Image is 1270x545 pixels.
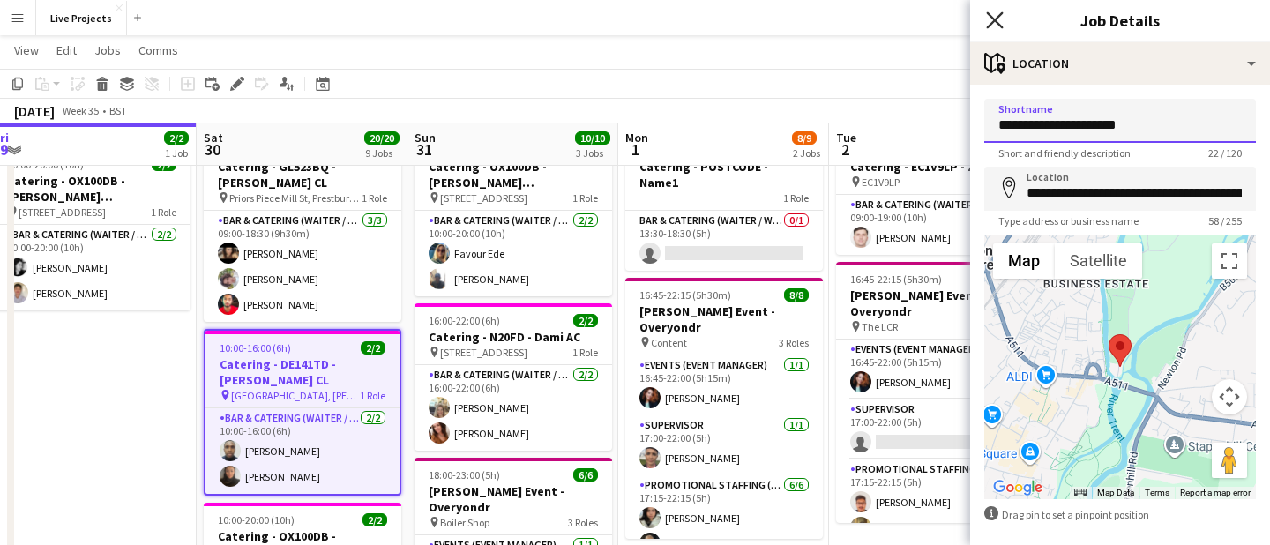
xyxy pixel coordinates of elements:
[109,104,127,117] div: BST
[836,159,1034,175] h3: Catering - EC1V9LP - Zeena
[993,243,1055,279] button: Show street map
[204,329,401,496] app-job-card: 10:00-16:00 (6h)2/2Catering - DE141TD - [PERSON_NAME] CL [GEOGRAPHIC_DATA], [PERSON_NAME][GEOGRAP...
[204,133,401,322] app-job-card: 09:00-18:30 (9h30m)3/3Catering - GL523BQ - [PERSON_NAME] CL Priors Piece Mill St, Prestbury [GEOG...
[572,346,598,359] span: 1 Role
[205,408,400,494] app-card-role: Bar & Catering (Waiter / waitress)2/210:00-16:00 (6h)[PERSON_NAME][PERSON_NAME]
[58,104,102,117] span: Week 35
[429,314,500,327] span: 16:00-22:00 (6h)
[360,389,385,402] span: 1 Role
[364,131,400,145] span: 20/20
[415,211,612,296] app-card-role: Bar & Catering (Waiter / waitress)2/210:00-20:00 (10h)Favour Ede[PERSON_NAME]
[205,356,400,388] h3: Catering - DE141TD - [PERSON_NAME] CL
[984,506,1256,523] div: Drag pin to set a pinpoint position
[164,131,189,145] span: 2/2
[14,42,39,58] span: View
[440,516,489,529] span: Boiler Shop
[204,159,401,190] h3: Catering - GL523BQ - [PERSON_NAME] CL
[576,146,609,160] div: 3 Jobs
[7,39,46,62] a: View
[365,146,399,160] div: 9 Jobs
[415,159,612,190] h3: Catering - OX100DB - [PERSON_NAME] [PERSON_NAME]
[989,476,1047,499] img: Google
[572,191,598,205] span: 1 Role
[836,340,1034,399] app-card-role: Events (Event Manager)1/116:45-22:00 (5h15m)[PERSON_NAME]
[138,42,178,58] span: Comms
[229,191,362,205] span: Priors Piece Mill St, Prestbury [GEOGRAPHIC_DATA]
[836,133,1034,255] app-job-card: 09:00-19:00 (10h)1/1Catering - EC1V9LP - Zeena EC1V9LP1 RoleBar & Catering (Waiter / waitress)1/1...
[639,288,731,302] span: 16:45-22:15 (5h30m)
[165,146,188,160] div: 1 Job
[623,139,648,160] span: 1
[362,513,387,526] span: 2/2
[836,287,1034,319] h3: [PERSON_NAME] Event - Overyondr
[131,39,185,62] a: Comms
[836,262,1034,523] app-job-card: 16:45-22:15 (5h30m)8/11[PERSON_NAME] Event - Overyondr The LCR3 RolesEvents (Event Manager)1/116:...
[625,133,823,271] app-job-card: 13:30-18:30 (5h)0/1Catering - POSTCODE - Name11 RoleBar & Catering (Waiter / waitress)0/113:30-18...
[412,139,436,160] span: 31
[56,42,77,58] span: Edit
[651,336,687,349] span: Content
[850,272,942,286] span: 16:45-22:15 (5h30m)
[783,191,809,205] span: 1 Role
[429,468,500,482] span: 18:00-23:00 (5h)
[1212,379,1247,414] button: Map camera controls
[415,483,612,515] h3: [PERSON_NAME] Event - Overyondr
[201,139,223,160] span: 30
[362,191,387,205] span: 1 Role
[415,130,436,146] span: Sun
[218,513,295,526] span: 10:00-20:00 (10h)
[836,195,1034,255] app-card-role: Bar & Catering (Waiter / waitress)1/109:00-19:00 (10h)[PERSON_NAME]
[1097,487,1134,499] button: Map Data
[779,336,809,349] span: 3 Roles
[415,303,612,451] app-job-card: 16:00-22:00 (6h)2/2Catering - N20FD - Dami AC [STREET_ADDRESS]1 RoleBar & Catering (Waiter / wait...
[989,476,1047,499] a: Open this area in Google Maps (opens a new window)
[415,365,612,451] app-card-role: Bar & Catering (Waiter / waitress)2/216:00-22:00 (6h)[PERSON_NAME][PERSON_NAME]
[625,303,823,335] h3: [PERSON_NAME] Event - Overyondr
[1180,488,1251,497] a: Report a map error
[94,42,121,58] span: Jobs
[575,131,610,145] span: 10/10
[625,159,823,190] h3: Catering - POSTCODE - Name1
[833,139,856,160] span: 2
[984,214,1153,228] span: Type address or business name
[984,146,1145,160] span: Short and friendly description
[440,191,527,205] span: [STREET_ADDRESS]
[220,341,291,355] span: 10:00-16:00 (6h)
[625,278,823,539] app-job-card: 16:45-22:15 (5h30m)8/8[PERSON_NAME] Event - Overyondr Content3 RolesEvents (Event Manager)1/116:4...
[87,39,128,62] a: Jobs
[440,346,527,359] span: [STREET_ADDRESS]
[1074,487,1087,499] button: Keyboard shortcuts
[204,211,401,322] app-card-role: Bar & Catering (Waiter / waitress)3/309:00-18:30 (9h30m)[PERSON_NAME][PERSON_NAME][PERSON_NAME]
[415,329,612,345] h3: Catering - N20FD - Dami AC
[231,389,360,402] span: [GEOGRAPHIC_DATA], [PERSON_NAME][GEOGRAPHIC_DATA][PERSON_NAME]
[970,42,1270,85] div: Location
[862,320,898,333] span: The LCR
[14,102,55,120] div: [DATE]
[625,415,823,475] app-card-role: Supervisor1/117:00-22:00 (5h)[PERSON_NAME]
[792,131,817,145] span: 8/9
[1194,146,1256,160] span: 22 / 120
[862,175,900,189] span: EC1V9LP
[625,211,823,271] app-card-role: Bar & Catering (Waiter / waitress)0/113:30-18:30 (5h)
[361,341,385,355] span: 2/2
[1212,243,1247,279] button: Toggle fullscreen view
[970,9,1270,32] h3: Job Details
[1055,243,1142,279] button: Show satellite imagery
[19,205,106,219] span: [STREET_ADDRESS]
[568,516,598,529] span: 3 Roles
[1194,214,1256,228] span: 58 / 255
[1212,443,1247,478] button: Drag Pegman onto the map to open Street View
[784,288,809,302] span: 8/8
[415,133,612,296] app-job-card: 10:00-20:00 (10h)2/2Catering - OX100DB - [PERSON_NAME] [PERSON_NAME] [STREET_ADDRESS]1 RoleBar & ...
[793,146,820,160] div: 2 Jobs
[36,1,127,35] button: Live Projects
[625,130,648,146] span: Mon
[151,205,176,219] span: 1 Role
